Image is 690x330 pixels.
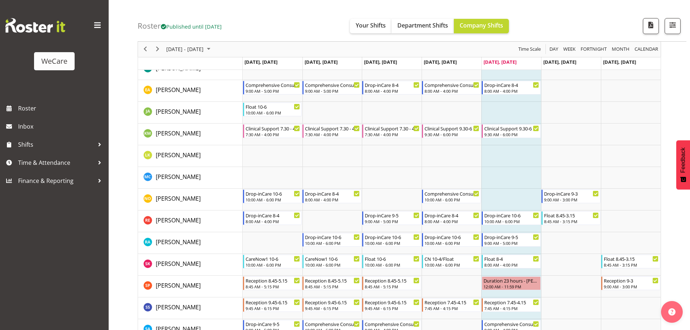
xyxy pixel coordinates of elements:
[305,81,360,88] div: Comprehensive Consult 9-5
[305,125,360,132] div: Clinical Support 7.30 - 4
[460,21,503,29] span: Company Shifts
[243,255,302,268] div: Saahit Kour"s event - CareNow1 10-6 Begin From Monday, October 6, 2025 at 10:00:00 AM GMT+13:00 E...
[156,107,201,116] a: [PERSON_NAME]
[246,255,300,262] div: CareNow1 10-6
[305,197,360,202] div: 8:00 AM - 4:00 PM
[138,210,243,232] td: Rachel Els resource
[305,305,360,311] div: 9:45 AM - 6:15 PM
[305,233,360,241] div: Drop-inCare 10-6
[246,110,300,116] div: 10:00 AM - 6:00 PM
[243,276,302,290] div: Samantha Poultney"s event - Reception 8.45-5.15 Begin From Monday, October 6, 2025 at 8:45:00 AM ...
[611,45,631,54] button: Timeline Month
[484,59,517,65] span: [DATE], [DATE]
[156,86,201,94] span: [PERSON_NAME]
[18,139,94,150] span: Shifts
[482,298,541,312] div: Sara Sherwin"s event - Reception 7.45-4.15 Begin From Friday, October 10, 2025 at 7:45:00 AM GMT+...
[302,276,361,290] div: Samantha Poultney"s event - Reception 8.45-5.15 Begin From Tuesday, October 7, 2025 at 8:45:00 AM...
[18,157,94,168] span: Time & Attendance
[392,19,454,33] button: Department Shifts
[544,197,599,202] div: 9:00 AM - 3:00 PM
[156,238,201,246] a: [PERSON_NAME]
[425,255,479,262] div: CN 10-4/Float
[243,103,302,116] div: Jane Arps"s event - Float 10-6 Begin From Monday, October 6, 2025 at 10:00:00 AM GMT+13:00 Ends A...
[156,303,201,311] span: [PERSON_NAME]
[246,131,300,137] div: 7:30 AM - 4:00 PM
[604,255,658,262] div: Float 8.45-3.15
[166,45,204,54] span: [DATE] - [DATE]
[302,81,361,95] div: Ena Advincula"s event - Comprehensive Consult 9-5 Begin From Tuesday, October 7, 2025 at 9:00:00 ...
[138,22,222,30] h4: Roster
[305,277,360,284] div: Reception 8.45-5.15
[302,233,361,247] div: Rachna Anderson"s event - Drop-inCare 10-6 Begin From Tuesday, October 7, 2025 at 10:00:00 AM GMT...
[305,88,360,94] div: 9:00 AM - 5:00 PM
[151,42,164,57] div: next period
[156,281,201,289] span: [PERSON_NAME]
[243,211,302,225] div: Rachel Els"s event - Drop-inCare 8-4 Begin From Monday, October 6, 2025 at 8:00:00 AM GMT+13:00 E...
[425,131,479,137] div: 9:30 AM - 6:00 PM
[156,260,201,268] span: [PERSON_NAME]
[153,45,163,54] button: Next
[484,218,539,224] div: 10:00 AM - 6:00 PM
[356,21,386,29] span: Your Shifts
[484,305,539,311] div: 7:45 AM - 4:15 PM
[665,18,681,34] button: Filter Shifts
[246,81,300,88] div: Comprehensive Consult 9-5
[246,197,300,202] div: 10:00 AM - 6:00 PM
[422,233,481,247] div: Rachna Anderson"s event - Drop-inCare 10-6 Begin From Thursday, October 9, 2025 at 10:00:00 AM GM...
[482,233,541,247] div: Rachna Anderson"s event - Drop-inCare 9-5 Begin From Friday, October 10, 2025 at 9:00:00 AM GMT+1...
[156,64,201,72] span: [PERSON_NAME]
[484,284,539,289] div: 12:00 AM - 11:59 PM
[397,21,448,29] span: Department Shifts
[161,23,222,30] span: Published until [DATE]
[362,211,421,225] div: Rachel Els"s event - Drop-inCare 9-5 Begin From Wednesday, October 8, 2025 at 9:00:00 AM GMT+13:0...
[18,175,94,186] span: Finance & Reporting
[156,173,201,181] span: [PERSON_NAME]
[425,190,479,197] div: Comprehensive Consult 10-6
[246,88,300,94] div: 9:00 AM - 5:00 PM
[139,42,151,57] div: previous period
[18,121,105,132] span: Inbox
[611,45,630,54] span: Month
[305,255,360,262] div: CareNow1 10-6
[246,277,300,284] div: Reception 8.45-5.15
[138,189,243,210] td: Natasha Ottley resource
[518,45,541,54] span: Time Scale
[580,45,608,54] button: Fortnight
[302,189,361,203] div: Natasha Ottley"s event - Drop-inCare 8-4 Begin From Tuesday, October 7, 2025 at 8:00:00 AM GMT+13...
[156,172,201,181] a: [PERSON_NAME]
[484,233,539,241] div: Drop-inCare 9-5
[601,276,660,290] div: Samantha Poultney"s event - Reception 9-3 Begin From Sunday, October 12, 2025 at 9:00:00 AM GMT+1...
[425,197,479,202] div: 10:00 AM - 6:00 PM
[517,45,542,54] button: Time Scale
[541,189,601,203] div: Natasha Ottley"s event - Drop-inCare 9-3 Begin From Saturday, October 11, 2025 at 9:00:00 AM GMT+...
[305,320,360,327] div: Comprehensive Consult 10-6
[156,216,201,225] a: [PERSON_NAME]
[246,305,300,311] div: 9:45 AM - 6:15 PM
[365,284,419,289] div: 8:45 AM - 5:15 PM
[482,276,541,290] div: Samantha Poultney"s event - Duration 23 hours - Samantha Poultney Begin From Friday, October 10, ...
[484,277,539,284] div: Duration 23 hours - [PERSON_NAME]
[246,125,300,132] div: Clinical Support 7.30 - 4
[365,233,419,241] div: Drop-inCare 10-6
[41,56,67,67] div: WeCare
[563,45,576,54] span: Week
[454,19,509,33] button: Company Shifts
[305,262,360,268] div: 10:00 AM - 6:00 PM
[156,194,201,203] a: [PERSON_NAME]
[484,240,539,246] div: 9:00 AM - 5:00 PM
[680,147,686,173] span: Feedback
[604,277,658,284] div: Reception 9-3
[422,255,481,268] div: Saahit Kour"s event - CN 10-4/Float Begin From Thursday, October 9, 2025 at 10:00:00 AM GMT+13:00...
[422,81,481,95] div: Ena Advincula"s event - Comprehensive Consult 8-4 Begin From Thursday, October 9, 2025 at 8:00:00...
[141,45,150,54] button: Previous
[484,262,539,268] div: 8:00 AM - 4:00 PM
[365,320,419,327] div: Comprehensive Consult 8-4
[246,284,300,289] div: 8:45 AM - 5:15 PM
[365,305,419,311] div: 9:45 AM - 6:15 PM
[668,308,676,316] img: help-xxl-2.png
[165,45,214,54] button: October 2025
[305,59,338,65] span: [DATE], [DATE]
[365,262,419,268] div: 10:00 AM - 6:00 PM
[246,212,300,219] div: Drop-inCare 8-4
[422,124,481,138] div: Kishendri Moodley"s event - Clinical Support 9.30-6 Begin From Thursday, October 9, 2025 at 9:30:...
